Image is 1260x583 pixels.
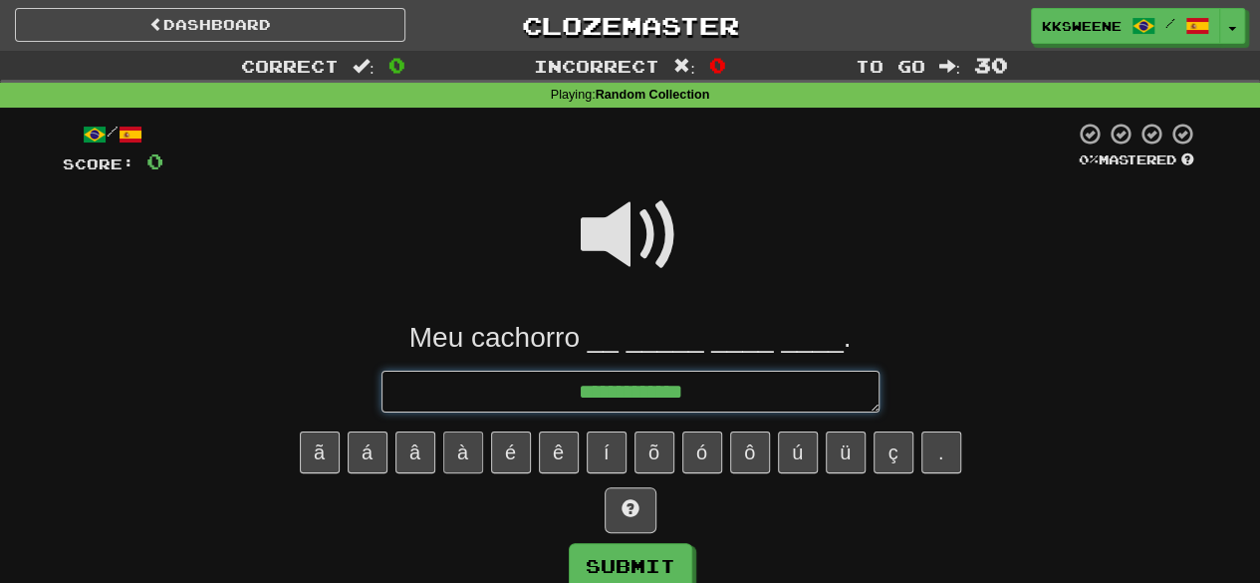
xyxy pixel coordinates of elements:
button: ã [300,432,340,473]
a: Clozemaster [435,8,826,43]
button: í [587,432,627,473]
button: é [491,432,531,473]
a: kksweene / [1031,8,1220,44]
button: ô [730,432,770,473]
button: ü [826,432,866,473]
button: á [348,432,387,473]
button: . [921,432,961,473]
span: : [673,58,695,75]
span: 0 % [1079,151,1099,167]
span: Correct [241,56,339,76]
button: ó [682,432,722,473]
strong: Random Collection [596,88,710,102]
button: ú [778,432,818,473]
span: : [353,58,375,75]
button: ç [874,432,913,473]
span: kksweene [1042,17,1122,35]
span: To go [855,56,924,76]
button: à [443,432,483,473]
span: : [938,58,960,75]
span: 30 [974,53,1008,77]
span: Incorrect [534,56,659,76]
button: ê [539,432,579,473]
span: / [1165,16,1175,30]
button: â [395,432,435,473]
span: Score: [63,155,134,172]
button: õ [634,432,674,473]
span: 0 [709,53,726,77]
a: Dashboard [15,8,405,42]
div: Meu cachorro __ _____ ____ ____. [63,320,1198,356]
div: Mastered [1075,151,1198,169]
div: / [63,122,163,146]
span: 0 [388,53,405,77]
button: Hint! [605,487,656,533]
span: 0 [146,148,163,173]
